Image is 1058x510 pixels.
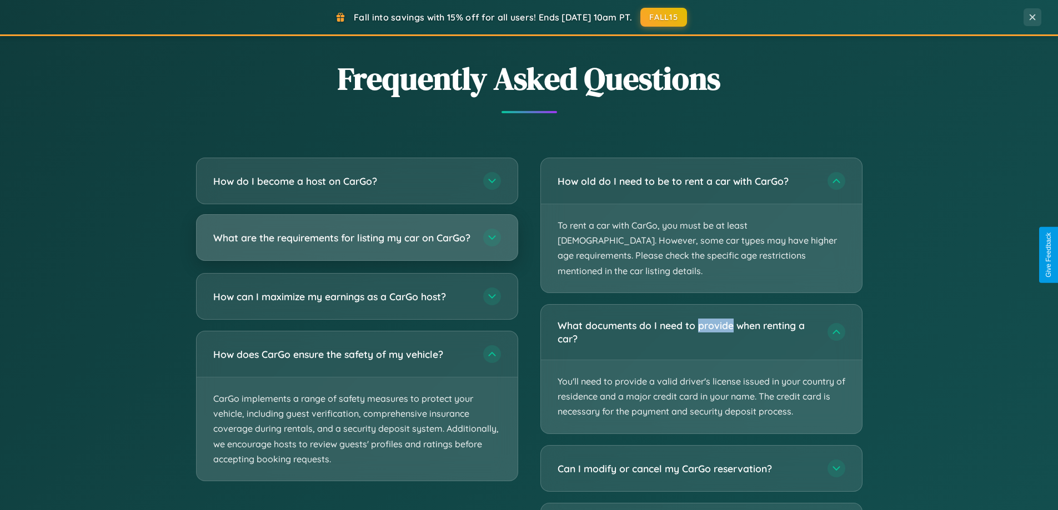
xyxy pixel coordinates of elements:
span: Fall into savings with 15% off for all users! Ends [DATE] 10am PT. [354,12,632,23]
p: CarGo implements a range of safety measures to protect your vehicle, including guest verification... [197,377,518,481]
p: To rent a car with CarGo, you must be at least [DEMOGRAPHIC_DATA]. However, some car types may ha... [541,204,862,292]
h3: What are the requirements for listing my car on CarGo? [213,231,472,245]
button: FALL15 [640,8,687,27]
h3: How does CarGo ensure the safety of my vehicle? [213,347,472,361]
h3: How can I maximize my earnings as a CarGo host? [213,290,472,304]
h3: Can I modify or cancel my CarGo reservation? [558,461,816,475]
div: Give Feedback [1045,233,1052,277]
h3: How old do I need to be to rent a car with CarGo? [558,174,816,188]
h3: What documents do I need to provide when renting a car? [558,319,816,346]
h2: Frequently Asked Questions [196,57,863,100]
h3: How do I become a host on CarGo? [213,174,472,188]
p: You'll need to provide a valid driver's license issued in your country of residence and a major c... [541,360,862,433]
